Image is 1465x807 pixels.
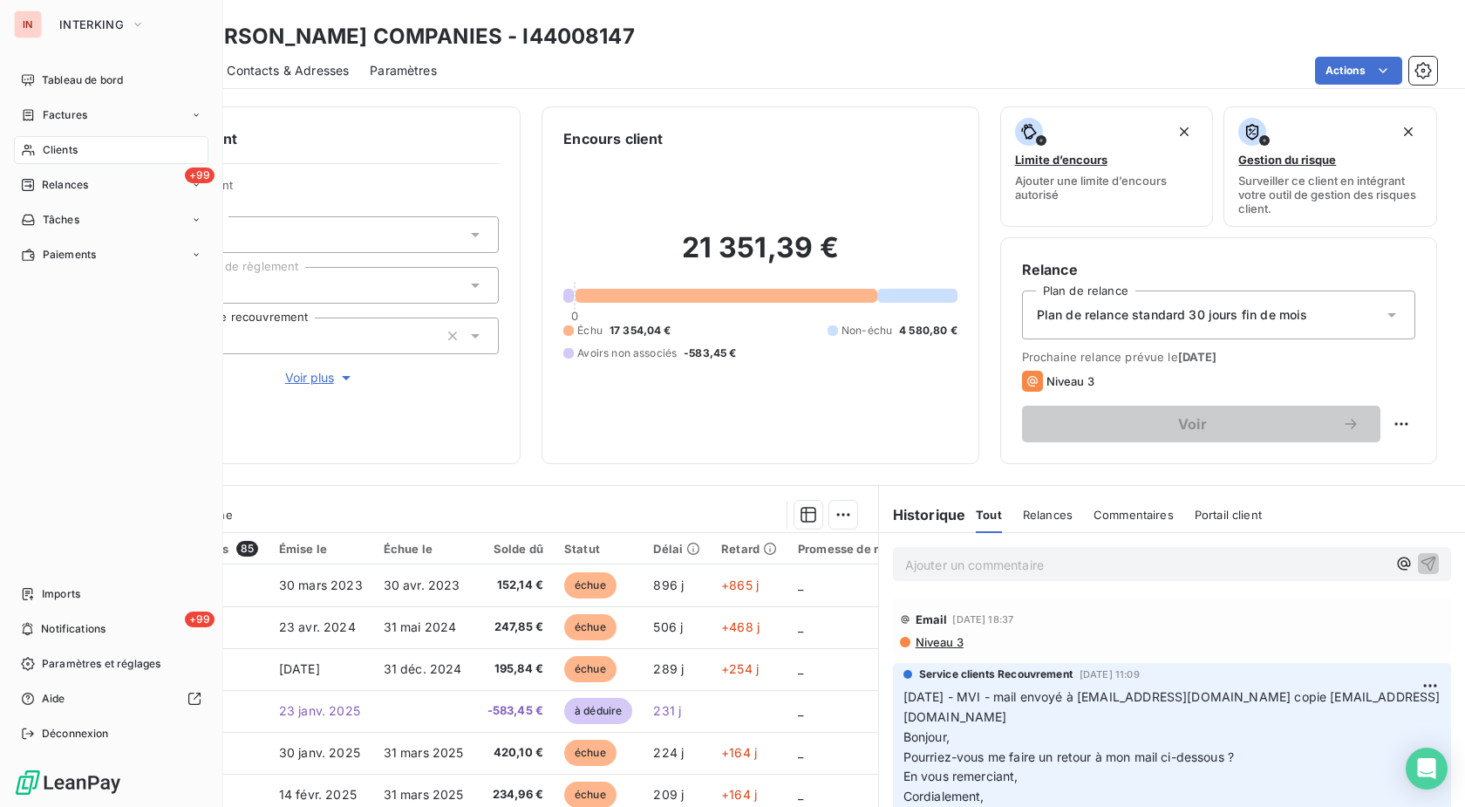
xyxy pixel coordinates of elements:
[384,578,460,592] span: 30 avr. 2023
[903,689,1441,744] span: [DATE] - MVI - mail envoyé à [EMAIL_ADDRESS][DOMAIN_NAME] copie [EMAIL_ADDRESS][DOMAIN_NAME] Bonj...
[485,744,544,762] span: 420,10 €
[42,586,80,602] span: Imports
[919,667,1073,682] span: Service clients Recouvrement
[485,702,544,720] span: -583,45 €
[42,656,160,672] span: Paramètres et réglages
[1223,106,1437,227] button: Gestion du risqueSurveiller ce client en intégrant votre outil de gestion des risques client.
[571,309,578,323] span: 0
[684,345,736,361] span: -583,45 €
[1238,174,1422,215] span: Surveiller ce client en intégrant votre outil de gestion des risques client.
[1094,508,1174,522] span: Commentaires
[1022,259,1415,280] h6: Relance
[285,369,355,386] span: Voir plus
[577,323,603,339] span: Échu
[384,619,457,634] span: 31 mai 2024
[610,323,671,339] span: 17 354,04 €
[42,177,88,193] span: Relances
[903,789,985,804] span: Cordialement,
[384,745,464,760] span: 31 mars 2025
[1178,350,1217,364] span: [DATE]
[1238,153,1336,167] span: Gestion du risque
[721,619,760,634] span: +468 j
[43,247,96,263] span: Paiements
[236,541,258,557] span: 85
[916,612,948,626] span: Email
[42,726,109,742] span: Déconnexion
[721,787,757,802] span: +164 j
[42,72,123,88] span: Tableau de bord
[798,619,803,634] span: _
[140,368,499,387] button: Voir plus
[185,612,215,627] span: +99
[140,178,499,202] span: Propriétés Client
[106,128,499,149] h6: Informations client
[59,17,124,31] span: INTERKING
[798,787,803,802] span: _
[914,635,964,649] span: Niveau 3
[185,168,215,183] span: +99
[842,323,892,339] span: Non-échu
[279,787,357,802] span: 14 févr. 2025
[976,508,1002,522] span: Tout
[721,542,777,556] div: Retard
[1022,350,1415,364] span: Prochaine relance prévue le
[1315,57,1402,85] button: Actions
[153,21,635,52] h3: BY [PERSON_NAME] COMPANIES - I44008147
[485,619,544,636] span: 247,85 €
[384,661,462,676] span: 31 déc. 2024
[563,230,957,283] h2: 21 351,39 €
[952,614,1013,625] span: [DATE] 18:37
[564,656,617,682] span: échue
[798,661,803,676] span: _
[43,142,78,158] span: Clients
[14,685,208,713] a: Aide
[653,787,684,802] span: 209 j
[721,578,759,592] span: +865 j
[485,660,544,678] span: 195,84 €
[485,577,544,594] span: 152,14 €
[653,542,700,556] div: Délai
[653,661,684,676] span: 289 j
[1023,508,1073,522] span: Relances
[1015,153,1107,167] span: Limite d’encours
[1080,669,1140,680] span: [DATE] 11:09
[653,619,683,634] span: 506 j
[1195,508,1262,522] span: Portail client
[1406,748,1448,790] div: Open Intercom Messenger
[653,578,684,592] span: 896 j
[1046,374,1094,388] span: Niveau 3
[41,621,106,637] span: Notifications
[279,578,363,592] span: 30 mars 2023
[798,578,803,592] span: _
[370,62,437,79] span: Paramètres
[384,787,464,802] span: 31 mars 2025
[577,345,677,361] span: Avoirs non associés
[43,107,87,123] span: Factures
[721,745,757,760] span: +164 j
[279,661,320,676] span: [DATE]
[653,703,681,718] span: 231 j
[564,698,632,724] span: à déduire
[879,504,966,525] h6: Historique
[279,703,360,718] span: 23 janv. 2025
[42,691,65,707] span: Aide
[14,769,122,797] img: Logo LeanPay
[903,749,1234,764] span: Pourriez-vous me faire un retour à mon mail ci-dessous ?
[279,619,356,634] span: 23 avr. 2024
[798,703,803,718] span: _
[227,62,349,79] span: Contacts & Adresses
[1043,417,1342,431] span: Voir
[564,740,617,766] span: échue
[1022,406,1380,442] button: Voir
[564,572,617,598] span: échue
[279,542,363,556] div: Émise le
[798,542,932,556] div: Promesse de règlement
[1015,174,1199,202] span: Ajouter une limite d’encours autorisé
[564,614,617,640] span: échue
[279,745,360,760] span: 30 janv. 2025
[564,542,632,556] div: Statut
[384,542,464,556] div: Échue le
[899,323,957,339] span: 4 580,80 €
[485,786,544,804] span: 234,96 €
[903,769,1019,783] span: En vous remerciant,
